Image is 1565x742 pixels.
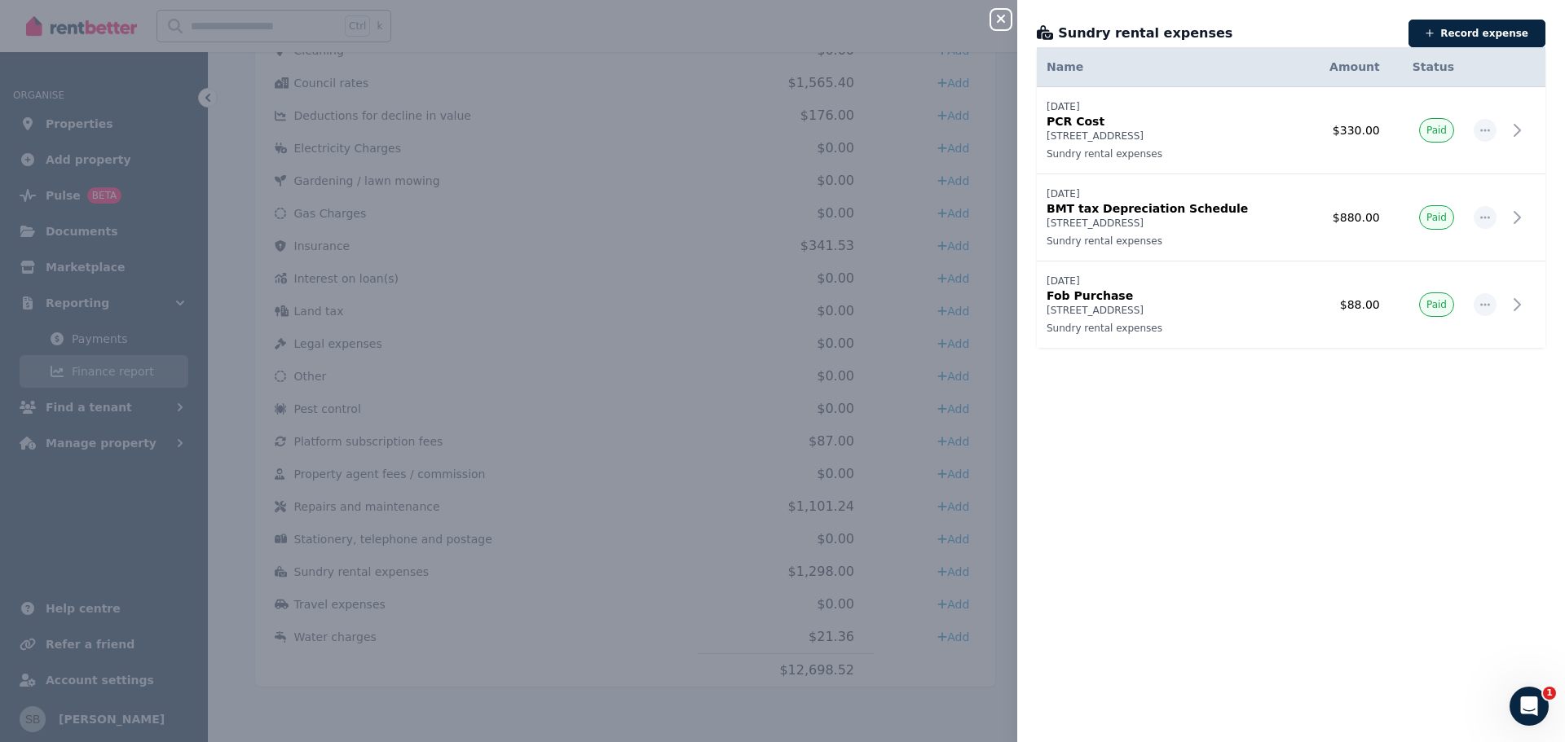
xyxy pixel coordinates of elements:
p: [DATE] [1047,274,1295,288]
th: Status [1390,47,1464,87]
p: [STREET_ADDRESS] [1047,304,1295,317]
p: [STREET_ADDRESS] [1047,130,1295,143]
td: $330.00 [1305,87,1390,174]
p: [DATE] [1047,100,1295,113]
p: Sundry rental expenses [1047,235,1295,248]
iframe: Intercom live chat [1510,687,1549,726]
td: $880.00 [1305,174,1390,261]
p: PCR Cost [1047,113,1295,130]
p: Sundry rental expenses [1047,147,1295,160]
span: Paid [1426,211,1447,224]
p: BMT tax Depreciation Schedule [1047,200,1295,217]
p: Fob Purchase [1047,288,1295,304]
td: $88.00 [1305,261,1390,349]
p: Sundry rental expenses [1047,322,1295,335]
th: Name [1037,47,1305,87]
span: Paid [1426,124,1447,137]
p: [DATE] [1047,187,1295,200]
th: Amount [1305,47,1390,87]
span: Sundry rental expenses [1058,24,1232,43]
span: 1 [1543,687,1556,700]
span: Paid [1426,298,1447,311]
p: [STREET_ADDRESS] [1047,217,1295,230]
button: Record expense [1408,20,1545,47]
